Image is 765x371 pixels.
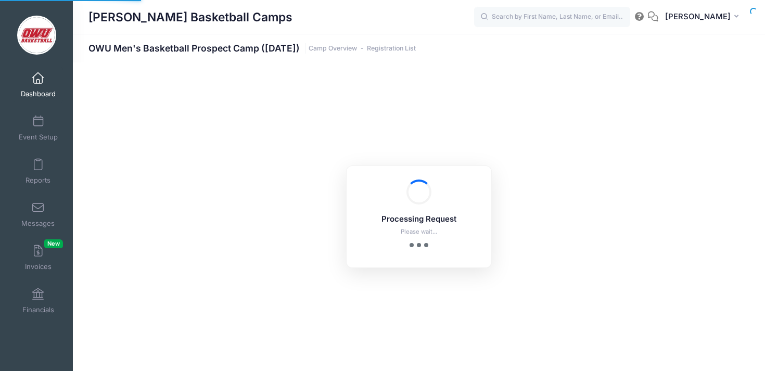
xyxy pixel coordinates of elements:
a: Dashboard [14,67,63,103]
span: New [44,239,63,248]
input: Search by First Name, Last Name, or Email... [474,7,630,28]
a: InvoicesNew [14,239,63,276]
span: Messages [21,219,55,228]
a: Financials [14,283,63,319]
a: Event Setup [14,110,63,146]
span: Financials [22,305,54,314]
a: Reports [14,153,63,189]
span: [PERSON_NAME] [665,11,731,22]
h1: [PERSON_NAME] Basketball Camps [88,5,292,29]
span: Reports [25,176,50,185]
a: Registration List [367,45,416,53]
span: Invoices [25,262,52,271]
h5: Processing Request [360,215,478,224]
span: Event Setup [19,133,58,142]
a: Messages [14,196,63,233]
p: Please wait... [360,227,478,236]
h1: OWU Men's Basketball Prospect Camp ([DATE]) [88,43,416,54]
img: David Vogel Basketball Camps [17,16,56,55]
a: Camp Overview [309,45,357,53]
span: Dashboard [21,89,56,98]
button: [PERSON_NAME] [658,5,749,29]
